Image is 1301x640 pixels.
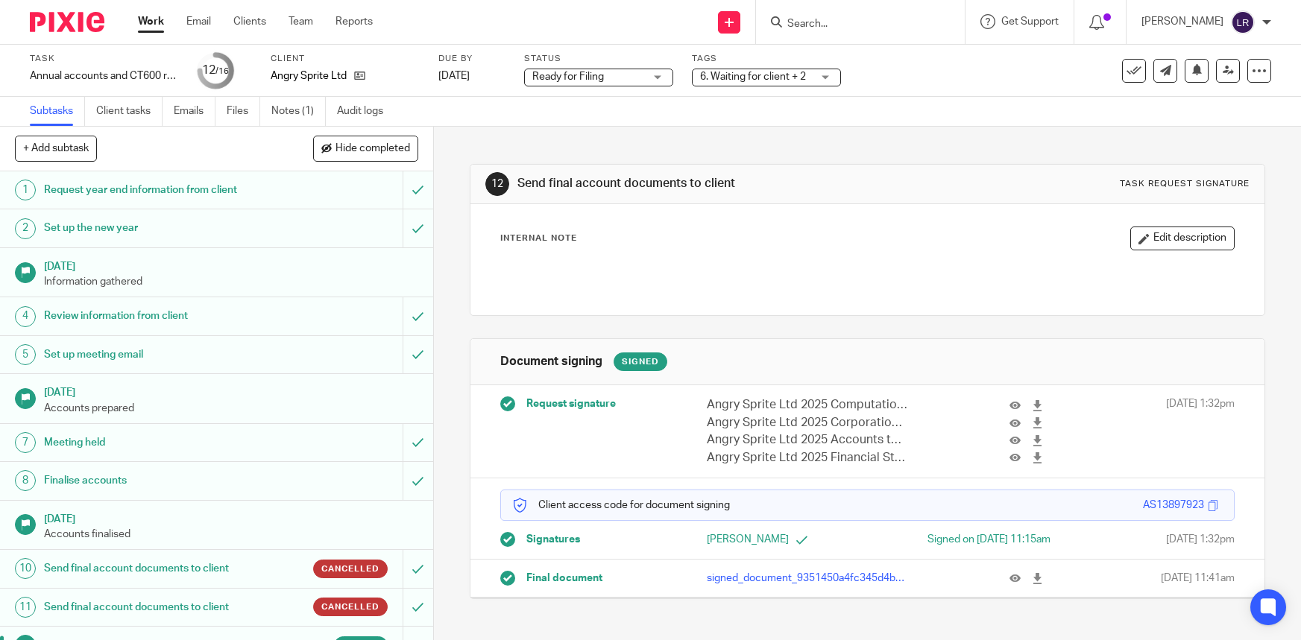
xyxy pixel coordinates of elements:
div: 12 [202,62,229,79]
h1: [DATE] [44,508,418,527]
input: Search [786,18,920,31]
p: [PERSON_NAME] [1141,14,1223,29]
h1: Request year end information from client [44,179,273,201]
span: Signatures [526,532,580,547]
div: Signed on [DATE] 11:15am [891,532,1051,547]
a: Team [289,14,313,29]
span: Cancelled [321,563,379,575]
label: Status [524,53,673,65]
a: Clients [233,14,266,29]
h1: [DATE] [44,381,418,400]
div: 7 [15,432,36,453]
div: Annual accounts and CT600 return [30,69,179,83]
label: Task [30,53,179,65]
h1: [DATE] [44,256,418,274]
img: Pixie [30,12,104,32]
h1: Meeting held [44,431,273,454]
div: 1 [15,180,36,200]
span: [DATE] 11:41am [1161,571,1235,586]
div: 5 [15,344,36,365]
label: Tags [692,53,841,65]
small: /16 [215,67,229,75]
a: Work [138,14,164,29]
a: Client tasks [96,97,163,126]
p: Angry Sprite Ltd 2025 Financial Statements (Revised).pdf [707,449,908,466]
h1: Send final account documents to client [44,557,273,580]
label: Client [271,53,420,65]
a: Reports [336,14,373,29]
p: Client access code for document signing [512,498,730,513]
button: Edit description [1130,226,1235,250]
label: Due by [438,53,505,65]
p: Angry Sprite Ltd [271,69,347,83]
span: Cancelled [321,601,379,613]
span: Final document [526,571,602,586]
img: svg%3E [1231,10,1255,34]
h1: Finalise accounts [44,469,273,492]
p: Information gathered [44,274,418,289]
a: Notes (1) [271,97,326,126]
div: 10 [15,558,36,579]
p: Internal Note [500,232,577,244]
button: Hide completed [313,136,418,161]
a: Audit logs [337,97,394,126]
a: Subtasks [30,97,85,126]
a: Files [227,97,260,126]
span: [DATE] [438,71,470,81]
div: 8 [15,470,36,491]
h1: Send final account documents to client [517,176,899,191]
h1: Set up meeting email [44,343,273,366]
div: Signed [614,352,667,371]
a: Email [186,14,211,29]
span: Ready for Filing [532,72,604,82]
div: Task request signature [1120,178,1250,190]
p: Angry Sprite Ltd 2025 Computation Tax Report (Revised).pdf [707,396,908,414]
h1: Document signing [500,354,602,370]
div: AS13897923 [1143,498,1204,513]
span: [DATE] 1:32pm [1166,532,1235,547]
p: Accounts finalised [44,527,418,542]
h1: Send final account documents to client [44,596,273,618]
button: + Add subtask [15,136,97,161]
a: Emails [174,97,215,126]
span: 6. Waiting for client + 2 [700,72,806,82]
div: 2 [15,218,36,239]
p: Angry Sprite Ltd 2025 Accounts to Registrar (Revised).pdf [707,431,908,449]
div: 11 [15,597,36,618]
span: Get Support [1001,16,1059,27]
div: 4 [15,306,36,327]
div: 12 [485,172,509,196]
p: Angry Sprite Ltd 2025 Corporation Tax Return (Revised).pdf [707,414,908,431]
p: signed_document_9351450a4fc345d4bc32ac1c61e17441.pdf [707,571,908,586]
p: Accounts prepared [44,401,418,416]
p: [PERSON_NAME] [707,532,867,547]
span: [DATE] 1:32pm [1166,396,1235,466]
h1: Set up the new year [44,217,273,239]
span: Hide completed [336,143,410,155]
h1: Review information from client [44,305,273,327]
span: Request signature [526,396,616,411]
